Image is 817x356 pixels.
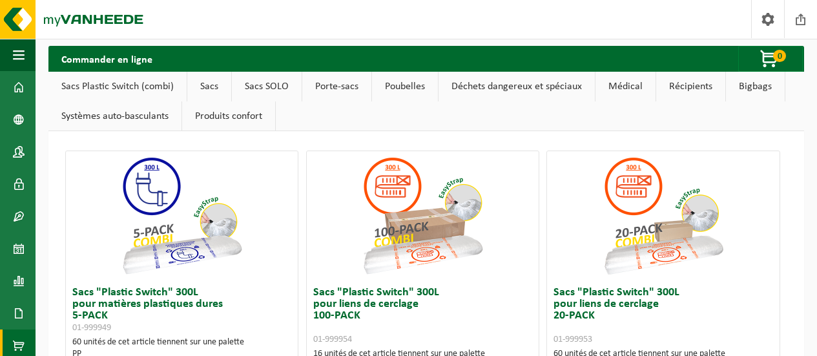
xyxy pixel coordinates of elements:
[117,151,246,280] img: 01-999949
[48,72,187,101] a: Sacs Plastic Switch (combi)
[773,50,786,62] span: 0
[599,151,728,280] img: 01-999953
[313,287,533,345] h3: Sacs "Plastic Switch" 300L pour liens de cerclage 100-PACK
[656,72,725,101] a: Récipients
[595,72,656,101] a: Médical
[726,72,785,101] a: Bigbags
[187,72,231,101] a: Sacs
[439,72,595,101] a: Déchets dangereux et spéciaux
[553,335,592,344] span: 01-999953
[232,72,302,101] a: Sacs SOLO
[738,46,803,72] button: 0
[48,46,165,71] h2: Commander en ligne
[72,323,111,333] span: 01-999949
[302,72,371,101] a: Porte-sacs
[182,101,275,131] a: Produits confort
[313,335,352,344] span: 01-999954
[553,287,773,345] h3: Sacs "Plastic Switch" 300L pour liens de cerclage 20-PACK
[372,72,438,101] a: Poubelles
[48,101,181,131] a: Systèmes auto-basculants
[72,287,292,333] h3: Sacs "Plastic Switch" 300L pour matières plastiques dures 5-PACK
[358,151,487,280] img: 01-999954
